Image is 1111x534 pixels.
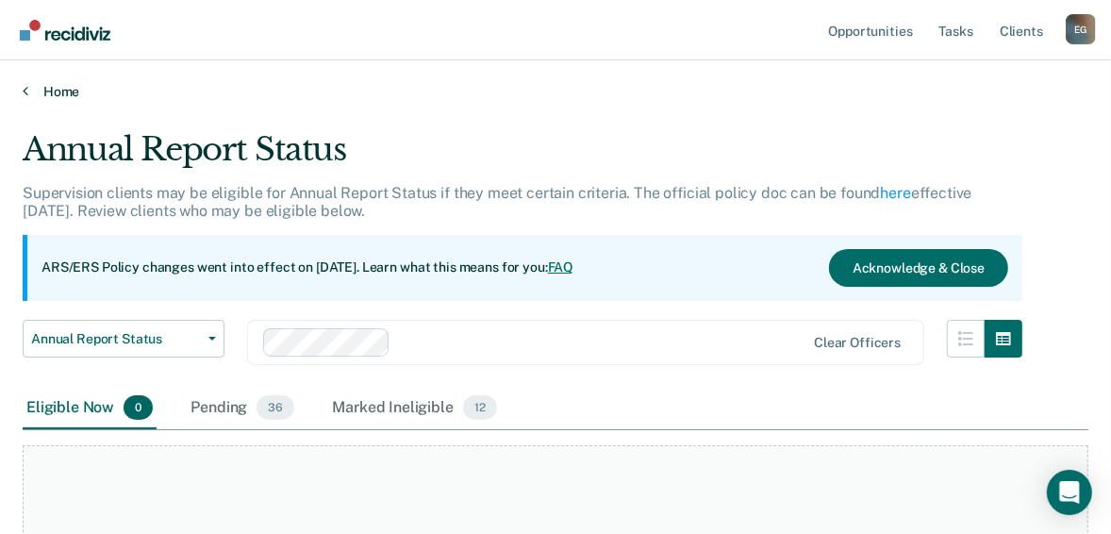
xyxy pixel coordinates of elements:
[548,259,574,275] a: FAQ
[23,388,157,429] div: Eligible Now0
[187,388,298,429] div: Pending36
[1066,14,1096,44] button: Profile dropdown button
[23,184,971,220] p: Supervision clients may be eligible for Annual Report Status if they meet certain criteria. The o...
[829,249,1008,287] button: Acknowledge & Close
[23,320,224,358] button: Annual Report Status
[124,395,153,420] span: 0
[31,331,201,347] span: Annual Report Status
[23,130,1022,184] div: Annual Report Status
[814,335,901,351] div: Clear officers
[257,395,294,420] span: 36
[41,259,573,277] p: ARS/ERS Policy changes went into effect on [DATE]. Learn what this means for you:
[1066,14,1096,44] div: E G
[23,83,1088,100] a: Home
[1047,470,1092,515] div: Open Intercom Messenger
[328,388,500,429] div: Marked Ineligible12
[881,184,911,202] a: here
[463,395,497,420] span: 12
[20,20,110,41] img: Recidiviz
